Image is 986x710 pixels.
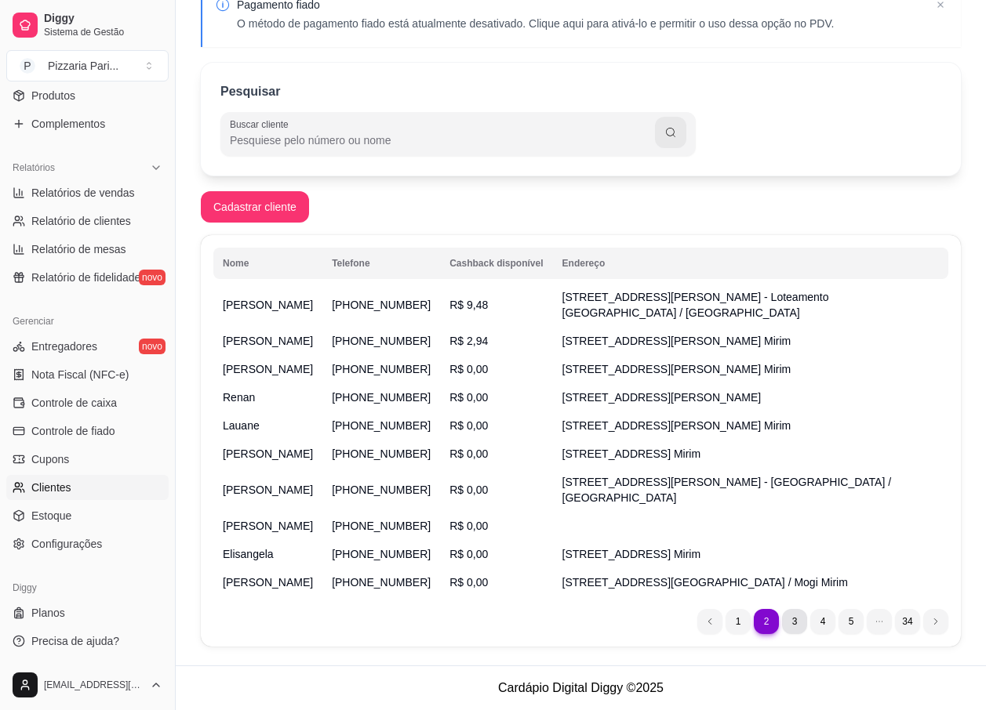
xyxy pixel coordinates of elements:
span: [STREET_ADDRESS] Mirim [562,447,701,460]
a: Relatório de fidelidadenovo [6,265,169,290]
span: R$ 2,94 [449,335,488,347]
li: pagination item 2 active [754,609,779,634]
span: Renan [223,391,255,404]
a: Produtos [6,83,169,108]
a: Nota Fiscal (NFC-e) [6,362,169,387]
span: [STREET_ADDRESS][PERSON_NAME] - Loteamento [GEOGRAPHIC_DATA] / [GEOGRAPHIC_DATA] [562,291,829,319]
span: Relatório de mesas [31,241,126,257]
button: [EMAIL_ADDRESS][DOMAIN_NAME] [6,666,169,704]
span: R$ 0,00 [449,520,488,532]
a: Controle de caixa [6,390,169,415]
span: [PERSON_NAME] [223,576,313,589]
span: [STREET_ADDRESS][PERSON_NAME] [562,391,762,404]
span: [EMAIL_ADDRESS][DOMAIN_NAME] [44,679,144,691]
a: Planos [6,600,169,625]
span: [PHONE_NUMBER] [332,391,431,404]
span: [STREET_ADDRESS][PERSON_NAME] Mirim [562,335,791,347]
li: pagination item 4 [810,609,835,634]
span: Configurações [31,536,102,552]
span: Produtos [31,88,75,103]
span: Cupons [31,451,69,467]
li: pagination item 34 [895,609,920,634]
span: R$ 9,48 [449,299,488,311]
span: [STREET_ADDRESS] Mirim [562,548,701,560]
button: Cadastrar cliente [201,191,309,223]
a: Configurações [6,531,169,556]
span: [PHONE_NUMBER] [332,335,431,347]
span: P [20,58,35,74]
span: Estoque [31,508,71,523]
a: Entregadoresnovo [6,334,169,359]
span: Planos [31,605,65,621]
th: Endereço [553,248,948,279]
a: Controle de fiado [6,418,169,444]
span: [PHONE_NUMBER] [332,484,431,496]
span: Nota Fiscal (NFC-e) [31,367,129,382]
span: R$ 0,00 [449,548,488,560]
a: Complementos [6,111,169,136]
span: Diggy [44,12,162,26]
input: Buscar cliente [230,132,655,148]
span: [PERSON_NAME] [223,363,313,375]
span: Controle de fiado [31,423,115,439]
span: [PERSON_NAME] [223,335,313,347]
span: Entregadores [31,339,97,354]
span: R$ 0,00 [449,419,488,432]
span: [PERSON_NAME] [223,299,313,311]
div: Gerenciar [6,309,169,334]
span: [STREET_ADDRESS][PERSON_NAME] Mirim [562,419,791,432]
span: [PHONE_NUMBER] [332,447,431,460]
th: Nome [213,248,322,279]
a: Clientes [6,475,169,500]
li: next page button [923,609,948,634]
span: Controle de caixa [31,395,117,411]
th: Cashback disponível [440,248,552,279]
div: Diggy [6,575,169,600]
a: Relatório de clientes [6,208,169,234]
a: Precisa de ajuda? [6,628,169,654]
span: R$ 0,00 [449,363,488,375]
nav: pagination navigation [689,601,956,642]
li: pagination item 5 [839,609,864,634]
div: Pizzaria Pari ... [48,58,118,74]
p: O método de pagamento fiado está atualmente desativado. Clique aqui para ativá-lo e permitir o us... [237,16,834,31]
span: [STREET_ADDRESS][GEOGRAPHIC_DATA] / Mogi Mirim [562,576,848,589]
footer: Cardápio Digital Diggy © 2025 [176,665,986,710]
li: dots element [867,609,892,634]
a: DiggySistema de Gestão [6,6,169,44]
label: Buscar cliente [230,118,294,131]
span: Relatórios de vendas [31,185,135,201]
p: Pesquisar [220,82,280,101]
a: Estoque [6,503,169,528]
span: [PHONE_NUMBER] [332,576,431,589]
span: [PHONE_NUMBER] [332,363,431,375]
span: Clientes [31,480,71,495]
span: R$ 0,00 [449,447,488,460]
span: [PERSON_NAME] [223,520,313,532]
span: [STREET_ADDRESS][PERSON_NAME] Mirim [562,363,791,375]
li: pagination item 3 [782,609,807,634]
span: R$ 0,00 [449,576,488,589]
span: Relatório de clientes [31,213,131,229]
span: [PERSON_NAME] [223,484,313,496]
span: Complementos [31,116,105,132]
span: [PHONE_NUMBER] [332,299,431,311]
span: Elisangela [223,548,274,560]
span: R$ 0,00 [449,391,488,404]
a: Cupons [6,447,169,472]
span: Relatórios [13,161,55,174]
th: Telefone [322,248,440,279]
a: Relatório de mesas [6,237,169,262]
span: [PHONE_NUMBER] [332,419,431,432]
span: [STREET_ADDRESS][PERSON_NAME] - [GEOGRAPHIC_DATA] / [GEOGRAPHIC_DATA] [562,476,892,504]
li: pagination item 1 [726,609,751,634]
span: [PERSON_NAME] [223,447,313,460]
span: R$ 0,00 [449,484,488,496]
span: [PHONE_NUMBER] [332,548,431,560]
span: Precisa de ajuda? [31,633,119,649]
span: Lauane [223,419,260,432]
li: previous page button [697,609,722,634]
span: Relatório de fidelidade [31,270,140,285]
a: Relatórios de vendas [6,180,169,205]
button: Select a team [6,50,169,82]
